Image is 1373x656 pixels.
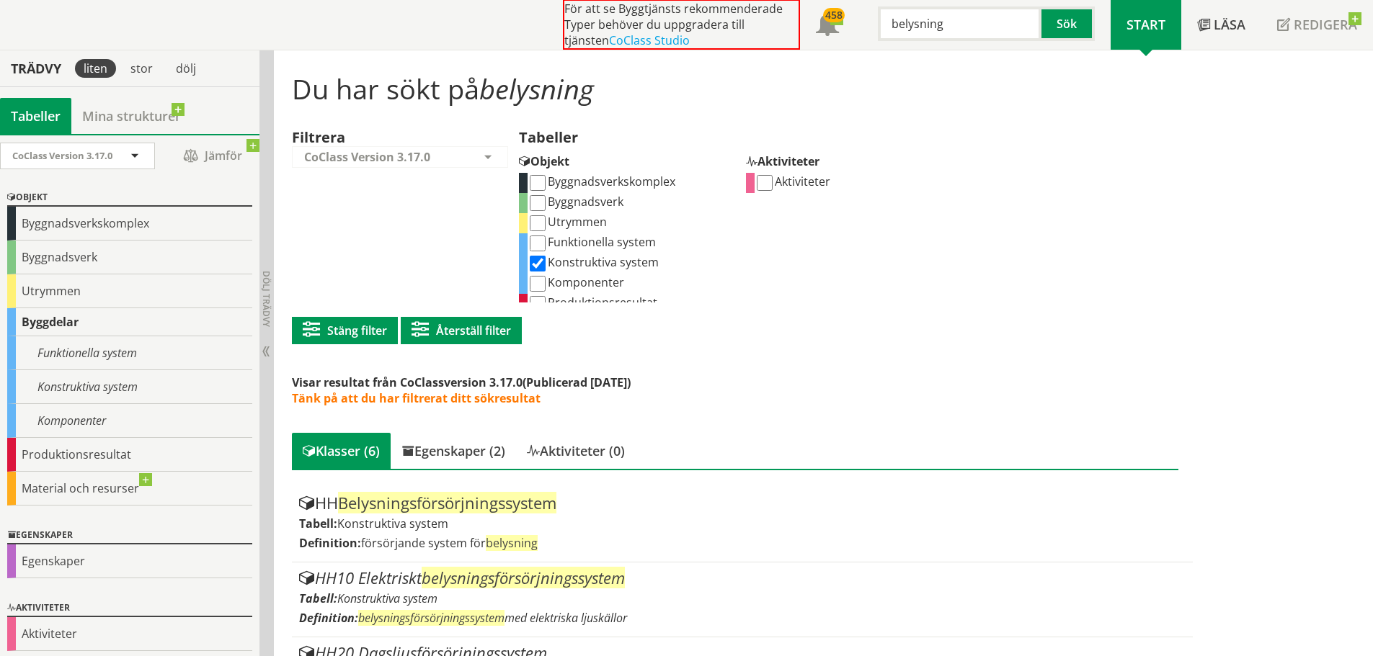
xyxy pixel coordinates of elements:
label: Byggnadsverkskomplex [528,174,675,189]
span: belysningsförsörjningssystem [358,610,505,626]
div: Material och resurser [7,472,252,506]
span: belysning [486,535,538,551]
div: Funktionella system [7,336,252,370]
label: Tabell: [299,590,337,606]
div: Aktiviteter [7,617,252,651]
a: CoClass Studio [609,32,690,48]
span: med elektriska ljuskällor [358,610,627,626]
div: Trädvy [3,60,69,76]
div: liten [75,59,116,78]
label: Definition: [299,610,358,626]
div: Klasser (6) [292,433,391,469]
label: Filtrera [292,127,345,147]
span: Notifikationer [816,14,839,37]
label: Byggnadsverk [528,194,623,210]
input: Funktionella system [530,235,546,251]
input: Utrymmen [530,215,546,231]
span: Tänk på att du har filtrerat ditt sökresultat [292,390,541,406]
input: Sök [878,6,1041,41]
span: Läsa [1214,16,1245,33]
button: Sök [1041,6,1095,41]
div: HH10 Elektriskt [299,570,1185,587]
input: Konstruktiva system [530,256,546,271]
span: belysningsförsörjningssystem [422,567,625,588]
label: Tabeller [519,127,578,150]
div: dölj [167,59,205,78]
div: HH [299,495,1185,512]
span: belysning [479,70,594,107]
label: Komponenter [528,274,624,290]
div: Egenskaper [7,544,252,578]
div: Aktiviteter [7,600,252,617]
span: CoClass Version 3.17.0 [12,149,112,162]
a: Mina strukturer [71,98,192,134]
div: stor [122,59,161,78]
input: Produktionsresultat [530,296,546,312]
label: Produktionsresultat [528,295,657,310]
div: Komponenter [7,404,252,438]
div: Objekt [519,146,735,173]
span: Start [1127,16,1165,33]
span: Konstruktiva system [337,590,437,606]
div: Konstruktiva system [7,370,252,404]
span: CoClass Version 3.17.0 [304,149,430,165]
label: Aktiviteter [755,174,830,189]
span: Dölj trädvy [260,271,272,327]
input: Komponenter [530,276,546,292]
span: Jämför [169,143,256,169]
label: Definition: [299,535,361,551]
button: Återställ filter [401,317,522,344]
span: Konstruktiva system [337,516,448,531]
div: Utrymmen [7,274,252,308]
div: Byggdelar [7,308,252,336]
div: Produktionsresultat [7,438,252,472]
div: Objekt [7,189,252,207]
span: (Publicerad [DATE]) [523,374,631,390]
h1: Du har sökt på [292,73,1178,104]
label: Tabell: [299,516,337,531]
span: Visar resultat från CoClassversion 3.17.0 [292,374,523,390]
input: Aktiviteter [757,175,773,191]
label: Utrymmen [528,214,607,230]
div: Aktiviteter [746,146,962,173]
input: Byggnadsverkskomplex [530,175,546,191]
div: Aktiviteter (0) [516,433,636,469]
input: Byggnadsverk [530,195,546,211]
label: Funktionella system [528,234,656,250]
div: Byggnadsverkskomplex [7,207,252,241]
div: 458 [823,8,845,22]
div: Egenskaper (2) [391,433,516,469]
label: Konstruktiva system [528,254,659,270]
button: Stäng filter [292,317,398,344]
div: Byggnadsverk [7,241,252,274]
span: försörjande system för [361,535,538,551]
span: Redigera [1294,16,1357,33]
div: Egenskaper [7,527,252,544]
span: Belysningsförsörjningssystem [338,492,556,513]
